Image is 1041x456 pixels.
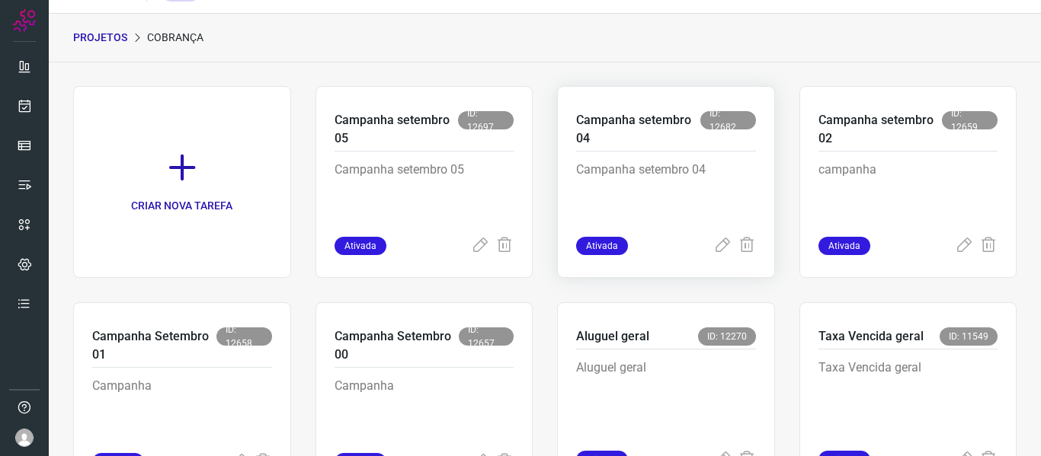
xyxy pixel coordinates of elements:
p: Cobrança [147,30,203,46]
p: Aluguel geral [576,359,756,435]
p: Campanha Setembro 01 [92,327,216,364]
span: ID: 12658 [216,327,271,346]
span: ID: 12659 [942,111,998,129]
p: CRIAR NOVA TAREFA [131,198,232,214]
p: Campanha setembro 02 [818,111,943,148]
span: Ativada [576,237,628,255]
span: ID: 11549 [940,327,998,346]
span: ID: 12270 [698,327,756,346]
p: Campanha [335,377,514,453]
p: Taxa Vencida geral [818,327,924,346]
p: campanha [818,161,998,237]
img: Logo [13,9,36,32]
p: Campanha setembro 04 [576,111,700,148]
p: Campanha setembro 05 [335,161,514,237]
span: ID: 12657 [459,327,514,346]
p: Campanha setembro 05 [335,111,459,148]
span: ID: 12697 [458,111,514,129]
p: Campanha Setembro 00 [335,327,459,364]
img: avatar-user-boy.jpg [15,429,34,447]
p: Taxa Vencida geral [818,359,998,435]
p: PROJETOS [73,30,127,46]
p: Campanha setembro 04 [576,161,756,237]
span: ID: 12682 [700,111,756,129]
a: CRIAR NOVA TAREFA [73,86,291,278]
span: Ativada [335,237,386,255]
p: Aluguel geral [576,327,649,346]
span: Ativada [818,237,870,255]
p: Campanha [92,377,272,453]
